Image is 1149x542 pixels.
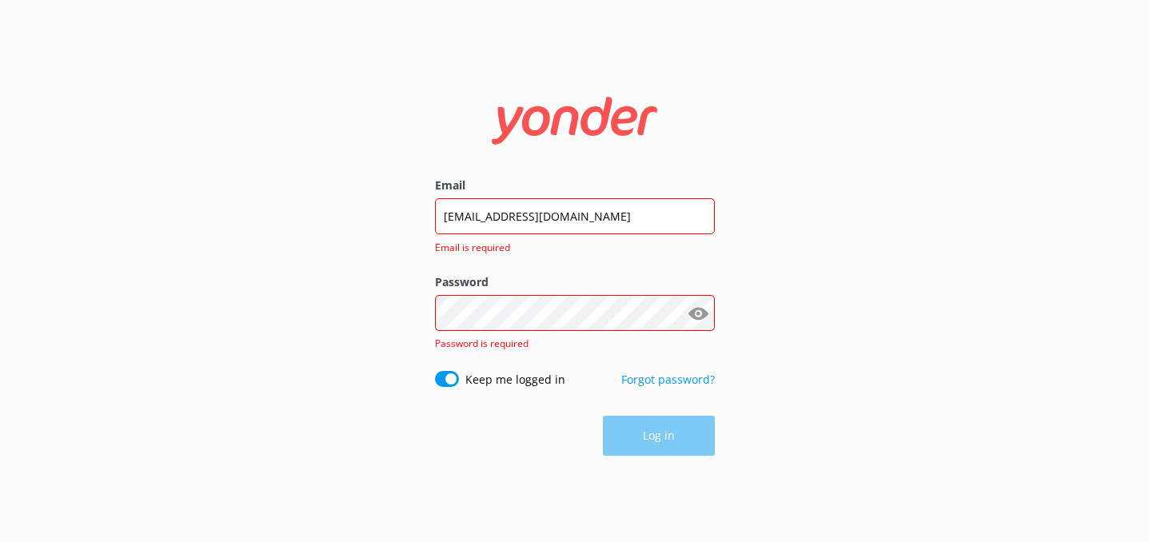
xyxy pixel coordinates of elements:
[683,297,715,329] button: Show password
[621,372,715,387] a: Forgot password?
[435,177,715,194] label: Email
[435,273,715,291] label: Password
[435,198,715,234] input: user@emailaddress.com
[435,240,705,255] span: Email is required
[465,371,565,389] label: Keep me logged in
[435,337,529,350] span: Password is required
